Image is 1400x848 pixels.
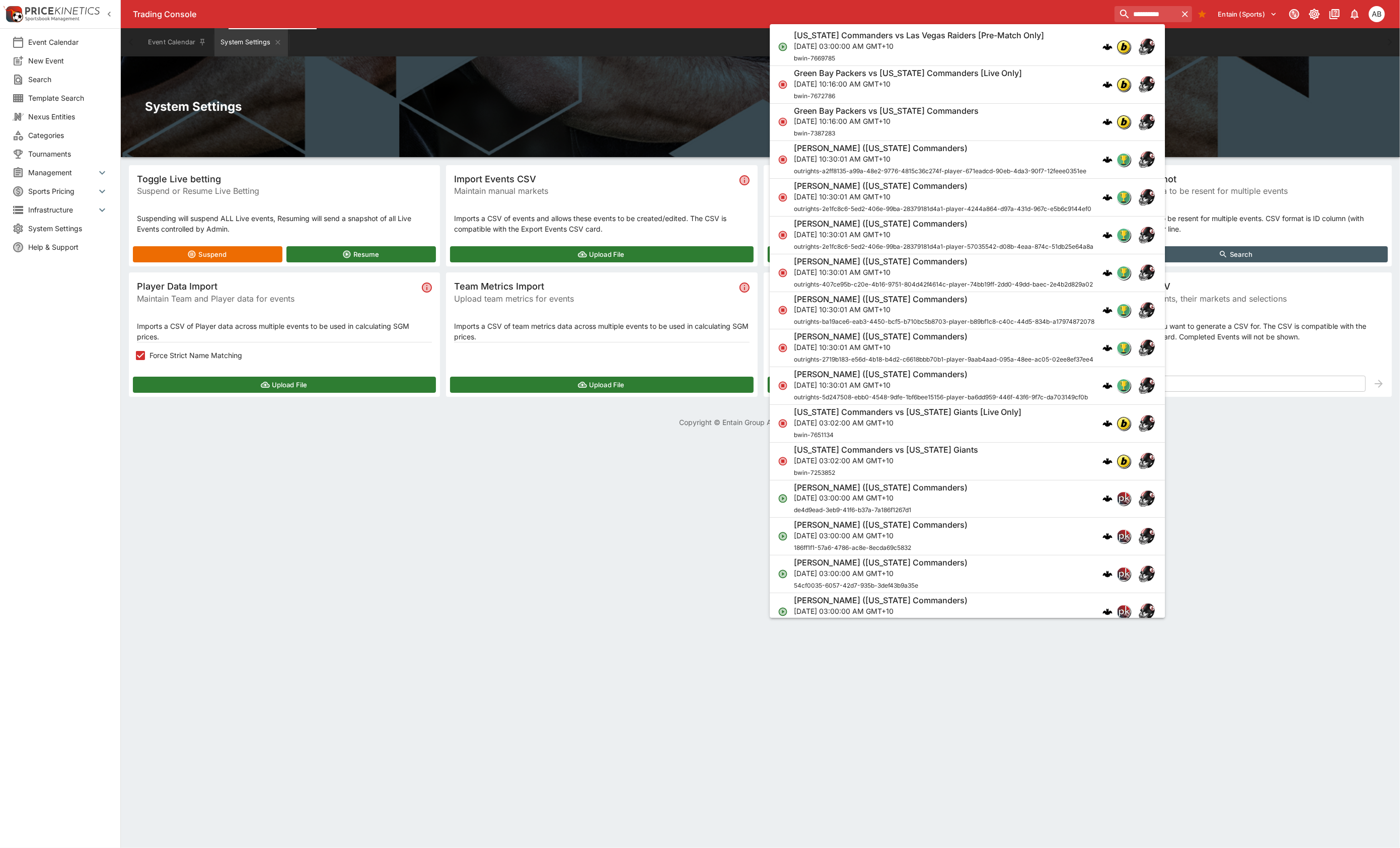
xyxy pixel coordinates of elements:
img: logo-cerberus.svg [1102,381,1113,391]
img: logo-cerberus.svg [1102,343,1113,353]
img: PriceKinetics [25,7,100,15]
button: Notifications [1346,5,1364,23]
div: cerberus [1102,493,1113,504]
button: Connected to PK [1285,5,1303,23]
p: [DATE] 03:02:00 AM GMT+10 [794,417,1021,428]
button: Upload File [133,377,436,393]
svg: Closed [778,117,788,127]
img: logo-cerberus.svg [1102,42,1113,52]
div: cerberus [1102,381,1113,391]
div: outrights [1117,341,1131,355]
div: cerberus [1102,569,1113,579]
div: cerberus [1102,117,1113,127]
svg: Closed [778,343,788,353]
img: pricekinetics.png [1117,530,1130,543]
p: [DATE] 03:00:00 AM GMT+10 [794,492,968,503]
span: Upload team metrics for events [454,293,735,305]
span: Team Metrics Import [454,280,735,292]
p: [DATE] 10:30:01 AM GMT+10 [794,380,1088,390]
div: outrights [1117,190,1131,204]
span: outrights-2719b183-e56d-4b18-b4d2-c6618bbb70b1-player-9aab4aad-095a-48ee-ac05-02ee8ef37ee4 [794,356,1093,363]
svg: Closed [778,155,788,165]
svg: Open [778,531,788,541]
h2: System Settings [145,99,1376,114]
span: Force Strict Name Matching [150,350,242,361]
img: logo-cerberus.svg [1102,155,1113,165]
div: cerberus [1102,607,1113,617]
img: american_football.png [1137,75,1157,95]
h6: [PERSON_NAME] ([US_STATE] Commanders) [794,482,968,493]
button: Upload File [450,246,753,262]
svg: Closed [778,268,788,278]
button: Select Tenant [1212,6,1283,22]
svg: Open [778,493,788,504]
svg: Closed [778,305,788,315]
img: american_football.png [1137,338,1157,358]
svg: Closed [778,381,788,391]
span: outrights-a2ff8135-a99a-48e2-9776-4815c36c274f-player-671eadcd-90eb-4da3-90f7-12feee0351ee [794,167,1086,175]
p: [DATE] 03:02:00 AM GMT+10 [794,455,978,466]
div: cerberus [1102,305,1113,315]
h6: [US_STATE] Commanders vs [US_STATE] Giants [Live Only] [794,407,1021,417]
img: american_football.png [1137,112,1157,132]
img: american_football.png [1137,376,1157,396]
img: logo-cerberus.svg [1102,418,1113,429]
p: [DATE] 10:30:01 AM GMT+10 [794,229,1093,240]
div: pricekinetics [1117,491,1131,506]
img: american_football.png [1137,488,1157,509]
h6: [PERSON_NAME] ([US_STATE] Commanders) [794,595,968,606]
span: Maintain Team and Player data for events [137,293,418,305]
img: outrights.png [1117,229,1130,242]
img: logo-cerberus.svg [1102,117,1113,127]
span: Event Calendar [28,37,108,47]
p: [DATE] 10:30:01 AM GMT+10 [794,154,1086,164]
img: PriceKinetics Logo [3,4,23,24]
img: american_football.png [1137,526,1157,546]
span: Forces all event data to be resent for multiple events [1089,185,1384,197]
img: american_football.png [1137,187,1157,207]
img: outrights.png [1117,342,1130,355]
img: logo-cerberus.svg [1102,607,1113,617]
img: bwin.png [1117,78,1130,91]
h6: [PERSON_NAME] ([US_STATE] Commanders) [794,520,968,530]
img: american_football.png [1137,225,1157,245]
svg: Closed [778,230,788,240]
h6: [PERSON_NAME] ([US_STATE] Commanders) [794,331,968,342]
div: cerberus [1102,456,1113,466]
button: System Settings [214,28,287,56]
img: outrights.png [1117,154,1130,167]
div: outrights [1117,266,1131,280]
button: Upload File [450,377,753,393]
p: [DATE] 10:30:01 AM GMT+10 [794,191,1091,202]
span: Toggle Live betting [137,173,432,185]
p: Copyright © Entain Group Australia Pty Ltd 2025 [121,417,1400,428]
button: Upload File [768,246,1071,262]
svg: Closed [778,80,788,90]
button: Event Calendar [142,28,212,56]
h6: [PERSON_NAME] ([US_STATE] Commanders) [794,256,968,267]
img: american_football.png [1137,564,1157,584]
p: Forces all event data to be resent for multiple events. CSV format is ID column (with heading) wi... [1089,213,1384,234]
img: Sportsbook Management [25,17,80,21]
p: Suspending will suspend ALL Live events, Resuming will send a snapshot of all Live Events control... [137,213,432,234]
div: Trading Console [133,9,1111,20]
h6: [PERSON_NAME] ([US_STATE] Commanders) [794,219,968,229]
span: Infrastructure [28,204,96,215]
span: Import Events CSV [454,173,735,185]
img: bwin.png [1117,417,1130,430]
p: [DATE] 03:00:00 AM GMT+10 [794,530,968,541]
p: Imports a CSV of Player data across multiple events to be used in calculating SGM prices. [137,321,432,342]
p: [DATE] 10:16:00 AM GMT+10 [794,116,979,126]
span: outrights-2e1fc8c6-5ed2-406e-99ba-28379181d4a1-player-4244a864-d97a-431d-967c-e5b6c9144ef0 [794,205,1091,213]
button: Toggle light/dark mode [1305,5,1323,23]
svg: Open [778,42,788,52]
img: american_football.png [1137,37,1157,57]
div: cerberus [1102,155,1113,165]
img: outrights.png [1117,379,1130,392]
div: Alex Bothe [1369,6,1385,22]
div: bwin [1117,416,1131,431]
p: Select the category you want to generate a CSV for. The CSV is compatible with the "Import Events... [1089,321,1384,342]
div: cerberus [1102,418,1113,429]
button: Resume [286,246,436,262]
div: cerberus [1102,268,1113,278]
